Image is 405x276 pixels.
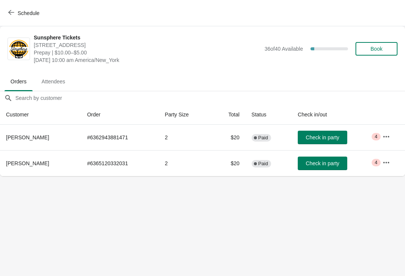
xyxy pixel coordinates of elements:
td: # 6365120332031 [81,150,159,176]
td: # 6362943881471 [81,125,159,150]
td: $20 [211,125,245,150]
span: [STREET_ADDRESS] [34,41,261,49]
span: Book [370,46,382,52]
td: 2 [159,150,211,176]
span: Schedule [18,10,39,16]
th: Order [81,105,159,125]
span: Attendees [36,75,71,88]
button: Book [355,42,397,56]
span: [DATE] 10:00 am America/New_York [34,56,261,64]
span: 4 [375,134,377,140]
th: Total [211,105,245,125]
input: Search by customer [15,91,405,105]
span: Paid [258,161,268,167]
th: Check in/out [292,105,376,125]
button: Schedule [4,6,45,20]
button: Check in party [298,131,347,144]
span: Check in party [306,134,339,140]
th: Party Size [159,105,211,125]
td: $20 [211,150,245,176]
td: 2 [159,125,211,150]
span: Sunsphere Tickets [34,34,261,41]
span: [PERSON_NAME] [6,134,49,140]
span: Prepay | $10.00–$5.00 [34,49,261,56]
img: Sunsphere Tickets [8,39,30,59]
span: 4 [375,160,377,166]
span: Check in party [306,160,339,166]
span: 36 of 40 Available [264,46,303,52]
button: Check in party [298,157,347,170]
span: [PERSON_NAME] [6,160,49,166]
span: Orders [4,75,33,88]
th: Status [246,105,292,125]
span: Paid [258,135,268,141]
